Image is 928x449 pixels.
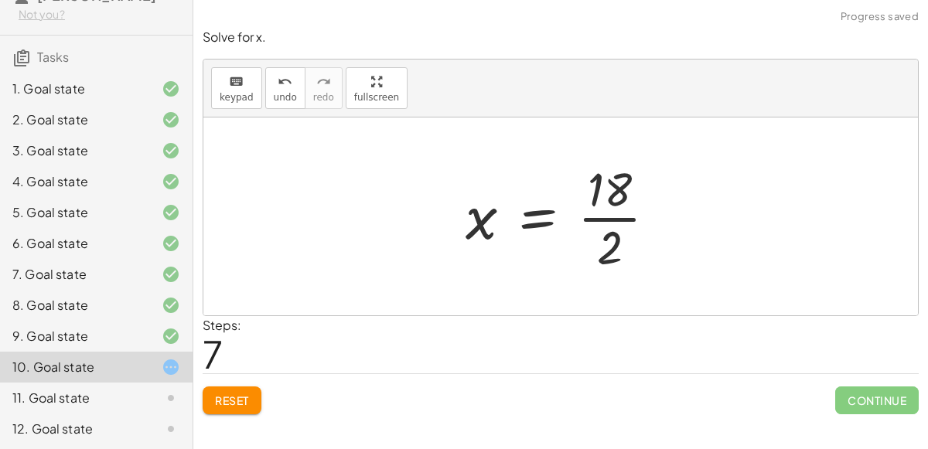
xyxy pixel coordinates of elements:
[203,29,919,46] p: Solve for x.
[162,203,180,222] i: Task finished and correct.
[12,80,137,98] div: 1. Goal state
[162,420,180,438] i: Task not started.
[220,92,254,103] span: keypad
[162,234,180,253] i: Task finished and correct.
[162,389,180,407] i: Task not started.
[12,234,137,253] div: 6. Goal state
[12,389,137,407] div: 11. Goal state
[162,327,180,345] i: Task finished and correct.
[354,92,399,103] span: fullscreen
[265,67,305,109] button: undoundo
[12,327,137,345] div: 9. Goal state
[229,73,244,91] i: keyboard
[12,111,137,129] div: 2. Goal state
[12,203,137,222] div: 5. Goal state
[162,358,180,376] i: Task started.
[12,420,137,438] div: 12. Goal state
[162,265,180,284] i: Task finished and correct.
[841,9,919,25] span: Progress saved
[305,67,343,109] button: redoredo
[12,172,137,191] div: 4. Goal state
[12,358,137,376] div: 10. Goal state
[37,49,69,65] span: Tasks
[203,330,223,377] span: 7
[12,141,137,160] div: 3. Goal state
[274,92,297,103] span: undo
[278,73,292,91] i: undo
[313,92,334,103] span: redo
[162,172,180,191] i: Task finished and correct.
[346,67,408,109] button: fullscreen
[162,80,180,98] i: Task finished and correct.
[12,265,137,284] div: 7. Goal state
[203,386,261,414] button: Reset
[162,111,180,129] i: Task finished and correct.
[211,67,262,109] button: keyboardkeypad
[12,296,137,315] div: 8. Goal state
[316,73,331,91] i: redo
[203,317,241,333] label: Steps:
[162,141,180,160] i: Task finished and correct.
[162,296,180,315] i: Task finished and correct.
[215,393,249,407] span: Reset
[19,7,180,22] div: Not you?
